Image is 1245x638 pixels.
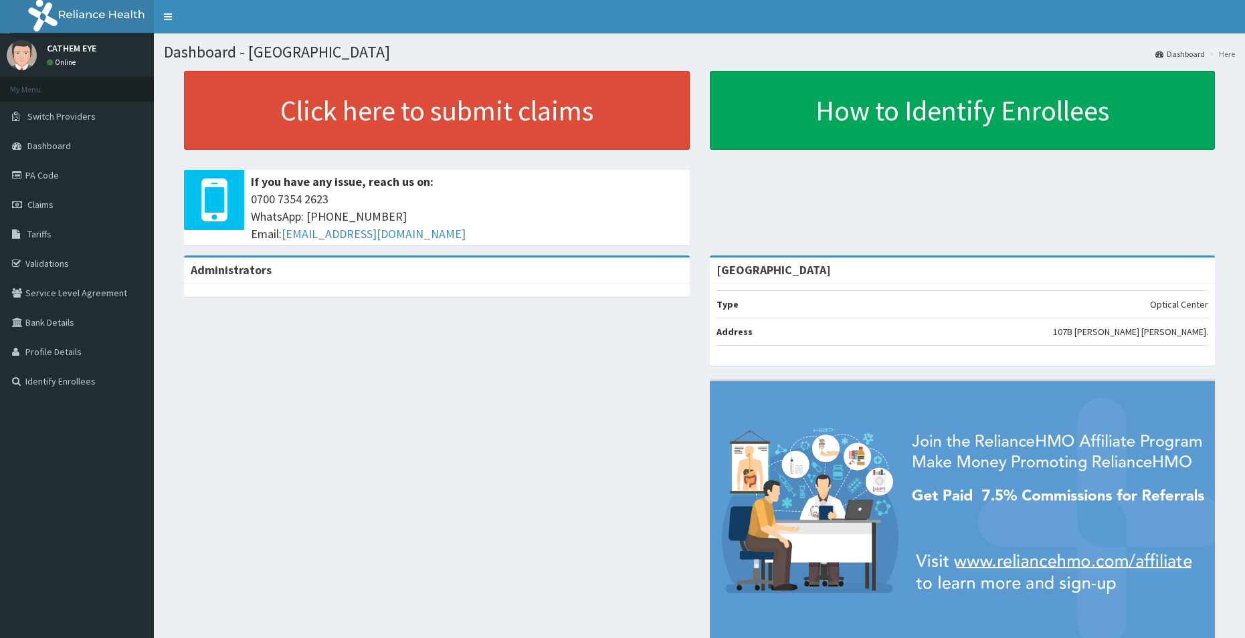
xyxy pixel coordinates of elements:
[27,199,54,211] span: Claims
[716,262,831,278] strong: [GEOGRAPHIC_DATA]
[47,43,96,53] p: CATHEM EYE
[47,58,79,67] a: Online
[184,71,690,150] a: Click here to submit claims
[27,228,52,240] span: Tariffs
[1053,325,1208,338] p: 107B [PERSON_NAME] [PERSON_NAME].
[1155,48,1205,60] a: Dashboard
[7,40,37,70] img: User Image
[1150,298,1208,311] p: Optical Center
[251,174,434,189] b: If you have any issue, reach us on:
[716,298,739,310] b: Type
[1206,48,1235,60] li: Here
[191,262,272,278] b: Administrators
[282,226,466,241] a: [EMAIL_ADDRESS][DOMAIN_NAME]
[710,71,1216,150] a: How to Identify Enrollees
[716,326,753,338] b: Address
[27,140,71,152] span: Dashboard
[164,43,1235,61] h1: Dashboard - [GEOGRAPHIC_DATA]
[251,191,683,242] span: 0700 7354 2623 WhatsApp: [PHONE_NUMBER] Email:
[27,110,96,122] span: Switch Providers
